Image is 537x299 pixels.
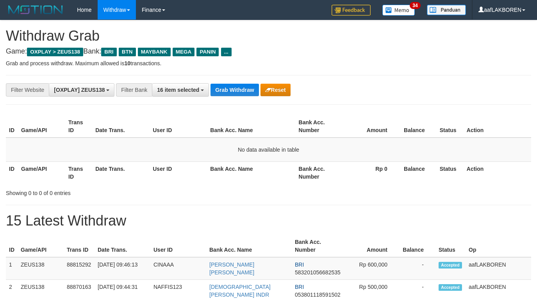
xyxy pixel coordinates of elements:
td: 1 [6,257,18,280]
th: Balance [399,161,437,184]
img: Feedback.jpg [332,5,371,16]
th: Game/API [18,235,64,257]
th: Date Trans. [92,115,150,138]
th: Game/API [18,161,65,184]
th: ID [6,115,18,138]
th: Status [437,115,464,138]
div: Filter Website [6,83,49,97]
th: Trans ID [65,161,92,184]
div: Showing 0 to 0 of 0 entries [6,186,218,197]
th: Amount [344,235,399,257]
th: Game/API [18,115,65,138]
div: Filter Bank [116,83,152,97]
span: Accepted [439,284,462,291]
th: ID [6,235,18,257]
th: Balance [399,115,437,138]
img: MOTION_logo.png [6,4,65,16]
h1: 15 Latest Withdraw [6,213,531,229]
button: 16 item selected [152,83,209,97]
td: ZEUS138 [18,257,64,280]
button: Grab Withdraw [211,84,259,96]
th: ID [6,161,18,184]
th: User ID [150,161,207,184]
th: Bank Acc. Number [292,235,344,257]
strong: 10 [124,60,130,66]
a: [DEMOGRAPHIC_DATA][PERSON_NAME] INDR [209,284,271,298]
th: Bank Acc. Name [207,115,295,138]
span: 34 [410,2,420,9]
span: OXPLAY > ZEUS138 [27,48,83,56]
th: Balance [399,235,435,257]
span: [OXPLAY] ZEUS138 [54,87,105,93]
th: User ID [150,115,207,138]
img: panduan.png [427,5,466,15]
th: Date Trans. [95,235,150,257]
td: - [399,257,435,280]
span: ... [221,48,232,56]
th: Bank Acc. Name [206,235,292,257]
button: [OXPLAY] ZEUS138 [49,83,114,97]
span: Copy 053801118591502 to clipboard [295,292,341,298]
th: Status [437,161,464,184]
td: 88815292 [64,257,95,280]
th: Action [464,115,531,138]
td: Rp 600,000 [344,257,399,280]
th: User ID [150,235,206,257]
span: BRI [295,261,304,268]
th: Bank Acc. Number [296,161,343,184]
th: Date Trans. [92,161,150,184]
th: Trans ID [64,235,95,257]
span: 16 item selected [157,87,199,93]
td: No data available in table [6,138,531,162]
td: CINAAA [150,257,206,280]
th: Bank Acc. Number [296,115,343,138]
img: Button%20Memo.svg [382,5,415,16]
span: BRI [295,284,304,290]
span: BRI [101,48,116,56]
th: Status [435,235,466,257]
th: Trans ID [65,115,92,138]
td: aafLAKBOREN [466,257,531,280]
th: Rp 0 [343,161,399,184]
th: Bank Acc. Name [207,161,295,184]
th: Op [466,235,531,257]
span: BTN [119,48,136,56]
td: [DATE] 09:46:13 [95,257,150,280]
a: [PERSON_NAME] [PERSON_NAME] [209,261,254,276]
span: PANIN [196,48,219,56]
span: Accepted [439,262,462,269]
th: Amount [343,115,399,138]
span: MEGA [173,48,195,56]
h4: Game: Bank: [6,48,531,56]
p: Grab and process withdraw. Maximum allowed is transactions. [6,59,531,67]
button: Reset [260,84,291,96]
h1: Withdraw Grab [6,28,531,44]
th: Action [464,161,531,184]
span: Copy 583201056682535 to clipboard [295,269,341,276]
span: MAYBANK [138,48,171,56]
